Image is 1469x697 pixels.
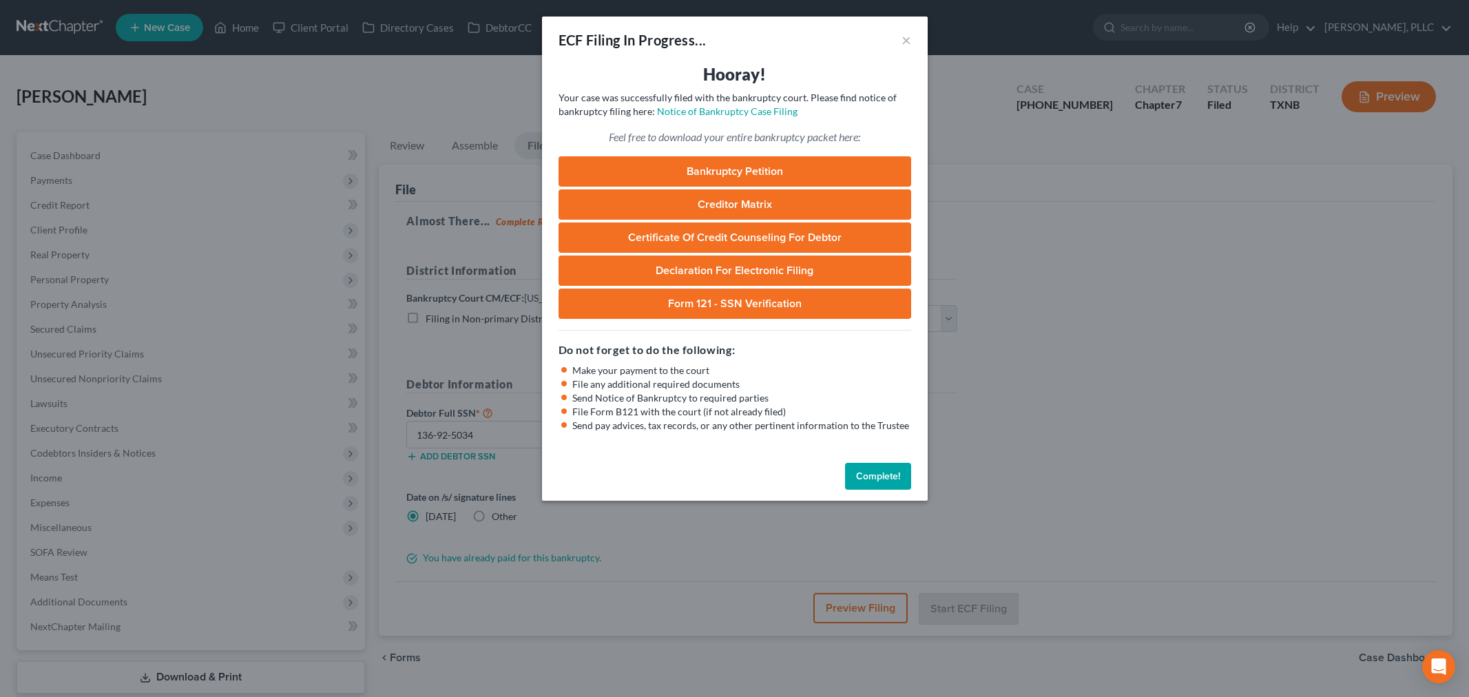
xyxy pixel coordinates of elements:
[559,222,911,253] a: Certificate of Credit Counseling for Debtor
[572,419,911,433] li: Send pay advices, tax records, or any other pertinent information to the Trustee
[559,63,911,85] h3: Hooray!
[572,391,911,405] li: Send Notice of Bankruptcy to required parties
[572,405,911,419] li: File Form B121 with the court (if not already filed)
[559,256,911,286] a: Declaration for electronic filing
[559,189,911,220] a: Creditor Matrix
[845,463,911,490] button: Complete!
[657,105,798,117] a: Notice of Bankruptcy Case Filing
[559,129,911,145] p: Feel free to download your entire bankruptcy packet here:
[572,364,911,377] li: Make your payment to the court
[559,92,897,117] span: Your case was successfully filed with the bankruptcy court. Please find notice of bankruptcy fili...
[572,377,911,391] li: File any additional required documents
[559,289,911,319] a: Form 121 - SSN Verification
[559,156,911,187] a: Bankruptcy Petition
[902,32,911,48] button: ×
[559,30,707,50] div: ECF Filing In Progress...
[1422,650,1455,683] div: Open Intercom Messenger
[559,342,911,358] h5: Do not forget to do the following:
